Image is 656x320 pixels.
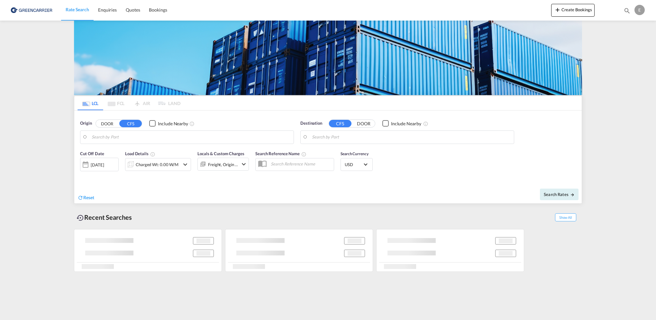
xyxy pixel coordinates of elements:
[624,7,631,17] div: icon-magnify
[10,3,53,17] img: e39c37208afe11efa9cb1d7a6ea7d6f5.png
[77,96,103,110] md-tab-item: LCL
[423,121,428,126] md-icon: Unchecked: Ignores neighbouring ports when fetching rates.Checked : Includes neighbouring ports w...
[77,195,83,200] md-icon: icon-refresh
[544,192,575,197] span: Search Rates
[149,120,188,127] md-checkbox: Checkbox No Ink
[125,158,191,171] div: Charged Wt: 0.00 W/Micon-chevron-down
[634,5,645,15] div: E
[570,192,575,197] md-icon: icon-arrow-right
[150,152,155,157] md-icon: Chargeable Weight
[312,132,511,142] input: Search by Port
[268,159,334,169] input: Search Reference Name
[91,162,104,168] div: [DATE]
[119,120,142,127] button: CFS
[77,96,180,110] md-pagination-wrapper: Use the left and right arrow keys to navigate between tabs
[125,151,155,156] span: Load Details
[74,210,134,225] div: Recent Searches
[77,194,94,201] div: icon-refreshReset
[540,189,579,200] button: Search Ratesicon-arrow-right
[80,158,119,171] div: [DATE]
[66,7,89,12] span: Rate Search
[77,214,84,222] md-icon: icon-backup-restore
[98,7,117,13] span: Enquiries
[345,162,363,167] span: USD
[208,160,238,169] div: Freight Origin Destination
[554,6,561,13] md-icon: icon-plus 400-fg
[255,151,306,156] span: Search Reference Name
[136,160,178,169] div: Charged Wt: 0.00 W/M
[96,120,118,127] button: DOOR
[624,7,631,14] md-icon: icon-magnify
[555,213,576,221] span: Show All
[341,151,369,156] span: Search Currency
[240,160,248,168] md-icon: icon-chevron-down
[197,151,244,156] span: Locals & Custom Charges
[551,4,595,17] button: icon-plus 400-fgCreate Bookings
[92,132,290,142] input: Search by Port
[301,152,306,157] md-icon: Your search will be saved by the below given name
[382,120,421,127] md-checkbox: Checkbox No Ink
[197,158,249,171] div: Freight Origin Destinationicon-chevron-down
[126,7,140,13] span: Quotes
[344,160,369,169] md-select: Select Currency: $ USDUnited States Dollar
[74,111,582,203] div: Origin DOOR CFS Checkbox No InkUnchecked: Ignores neighbouring ports when fetching rates.Checked ...
[329,120,351,127] button: CFS
[74,21,582,95] img: GreenCarrierFCL_LCL.png
[189,121,195,126] md-icon: Unchecked: Ignores neighbouring ports when fetching rates.Checked : Includes neighbouring ports w...
[181,161,189,168] md-icon: icon-chevron-down
[300,120,322,127] span: Destination
[352,120,375,127] button: DOOR
[80,151,104,156] span: Cut Off Date
[158,120,188,127] div: Include Nearby
[80,120,92,127] span: Origin
[391,120,421,127] div: Include Nearby
[149,7,167,13] span: Bookings
[80,171,85,179] md-datepicker: Select
[83,195,94,200] span: Reset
